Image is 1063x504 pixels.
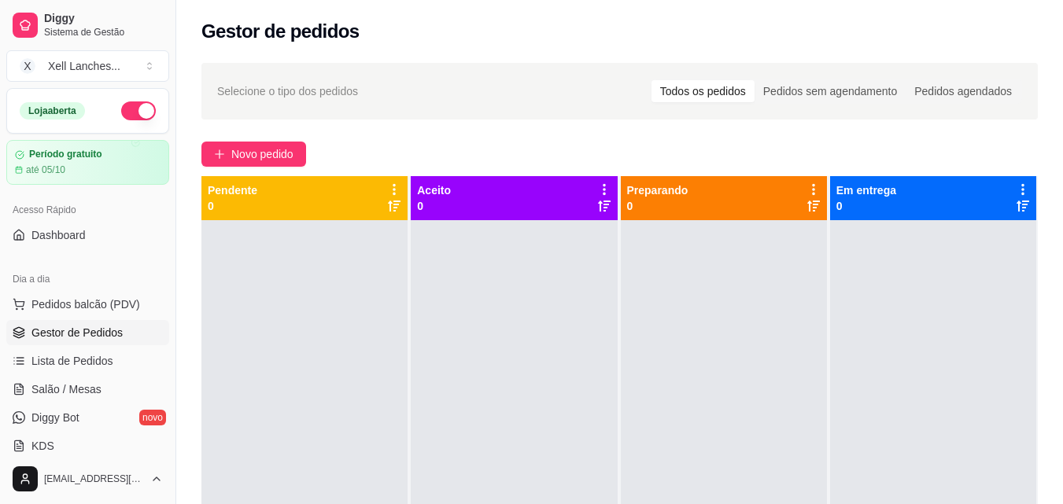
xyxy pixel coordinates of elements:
[417,182,451,198] p: Aceito
[44,12,163,26] span: Diggy
[6,377,169,402] a: Salão / Mesas
[231,145,293,163] span: Novo pedido
[836,198,896,214] p: 0
[417,198,451,214] p: 0
[20,102,85,120] div: Loja aberta
[6,320,169,345] a: Gestor de Pedidos
[48,58,120,74] div: Xell Lanches ...
[6,6,169,44] a: DiggySistema de Gestão
[20,58,35,74] span: X
[836,182,896,198] p: Em entrega
[627,182,688,198] p: Preparando
[31,353,113,369] span: Lista de Pedidos
[44,473,144,485] span: [EMAIL_ADDRESS][DOMAIN_NAME]
[201,142,306,167] button: Novo pedido
[44,26,163,39] span: Sistema de Gestão
[6,140,169,185] a: Período gratuitoaté 05/10
[31,325,123,340] span: Gestor de Pedidos
[6,50,169,82] button: Select a team
[31,296,140,312] span: Pedidos balcão (PDV)
[214,149,225,160] span: plus
[31,410,79,425] span: Diggy Bot
[6,348,169,373] a: Lista de Pedidos
[6,292,169,317] button: Pedidos balcão (PDV)
[201,19,360,44] h2: Gestor de pedidos
[31,227,86,243] span: Dashboard
[906,80,1021,102] div: Pedidos agendados
[6,405,169,430] a: Diggy Botnovo
[208,198,257,214] p: 0
[31,381,102,397] span: Salão / Mesas
[651,80,755,102] div: Todos os pedidos
[121,101,156,120] button: Alterar Status
[6,267,169,292] div: Dia a dia
[755,80,906,102] div: Pedidos sem agendamento
[6,433,169,458] a: KDS
[6,460,169,498] button: [EMAIL_ADDRESS][DOMAIN_NAME]
[6,197,169,223] div: Acesso Rápido
[31,438,54,454] span: KDS
[29,149,102,160] article: Período gratuito
[208,182,257,198] p: Pendente
[6,223,169,248] a: Dashboard
[26,164,65,176] article: até 05/10
[627,198,688,214] p: 0
[217,83,358,100] span: Selecione o tipo dos pedidos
